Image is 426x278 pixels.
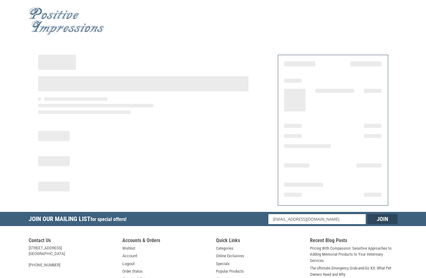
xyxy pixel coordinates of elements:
a: Categories [216,245,233,252]
a: Logout [122,261,135,267]
h5: Contact Us [29,237,116,245]
h5: Quick Links [216,237,304,245]
h5: Join Our Mailing List [29,212,130,228]
a: Specials [216,261,230,267]
a: Popular Products [216,268,244,275]
a: Online Exclusives [216,253,244,259]
a: Account [122,253,137,259]
a: The Ultimate Emergency Grab-and-Go Kit: What Pet Owners Need and Why [310,265,398,277]
h5: Recent Blog Posts [310,237,398,245]
input: Join [367,214,398,224]
h5: Accounts & Orders [122,237,210,245]
address: [STREET_ADDRESS] [GEOGRAPHIC_DATA] [PHONE_NUMBER] [29,245,116,268]
span: for special offers! [90,216,126,222]
a: Wishlist [122,245,135,252]
a: Order Status [122,268,143,275]
input: Email [268,214,366,224]
img: Positive Impressions [29,7,104,35]
a: Pricing With Compassion: Sensitive Approaches to Adding Memorial Products to Your Veterinary Serv... [310,245,398,264]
